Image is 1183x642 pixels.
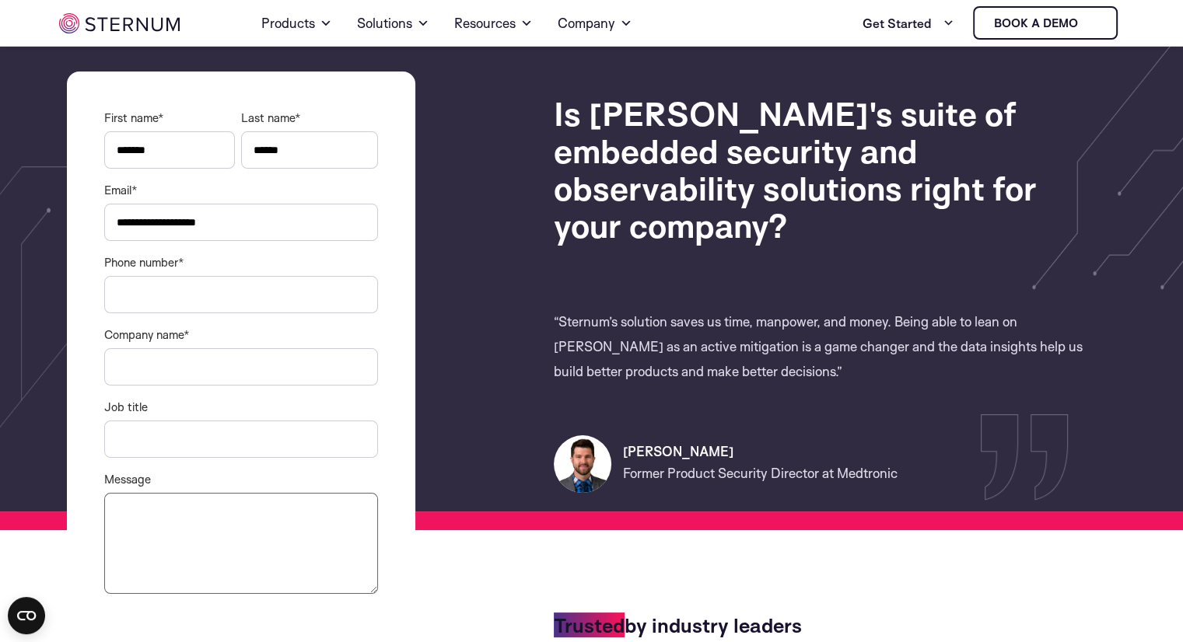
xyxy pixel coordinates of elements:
button: Open CMP widget [8,597,45,634]
span: Last name [241,110,295,125]
a: Resources [454,2,533,45]
a: Products [261,2,332,45]
h4: by industry leaders [554,616,1108,634]
img: sternum iot [1084,17,1097,30]
p: “Sternum’s solution saves us time, manpower, and money. Being able to lean on [PERSON_NAME] as an... [554,309,1108,384]
span: Message [104,472,151,487]
a: Get Started [863,8,954,39]
span: First name [104,110,158,125]
span: Email [104,183,131,197]
span: Trusted [554,612,625,637]
span: Company name [104,327,184,342]
a: Company [558,2,632,45]
h1: Is [PERSON_NAME]'s suite of embedded security and observability solutions right for your company? [554,95,1108,244]
a: Solutions [357,2,429,45]
a: Book a demo [973,6,1118,40]
span: Job title [104,400,148,414]
img: sternum iot [59,13,180,33]
h3: [PERSON_NAME] [623,442,1108,461]
p: Former Product Security Director at Medtronic [623,461,1108,486]
span: Phone number [104,255,178,270]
